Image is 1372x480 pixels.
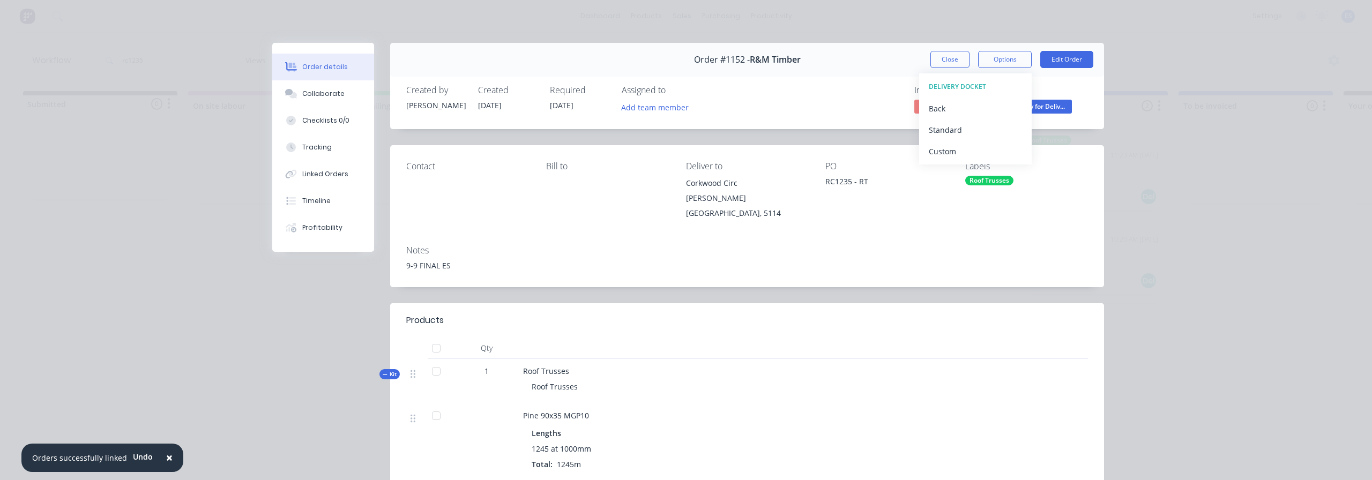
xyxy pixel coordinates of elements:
span: Order #1152 - [694,55,750,65]
button: Close [930,51,970,68]
div: Linked Orders [302,169,348,179]
div: Orders successfully linked [32,452,127,463]
span: Ready for Deliv... [1008,100,1072,113]
div: Assigned to [622,85,729,95]
div: Corkwood Circ[PERSON_NAME][GEOGRAPHIC_DATA], 5114 [686,176,809,221]
div: Bill to [546,161,669,171]
div: [PERSON_NAME] [406,100,465,111]
span: Lengths [532,427,561,439]
div: Invoiced [914,85,995,95]
button: Checklists 0/0 [272,107,374,134]
div: Required [550,85,609,95]
button: Close [155,445,183,471]
span: [DATE] [550,100,573,110]
div: Products [406,314,444,327]
div: Profitability [302,223,342,232]
span: Roof Trusses [532,381,578,392]
div: DELIVERY DOCKET [929,80,1022,94]
div: Back [929,101,1022,116]
div: Status [1008,85,1088,95]
div: Notes [406,245,1088,256]
div: Timeline [302,196,331,206]
div: Corkwood Circ [686,176,809,191]
button: Ready for Deliv... [1008,100,1072,116]
button: Add team member [616,100,695,114]
span: × [166,450,173,465]
div: Labels [965,161,1088,171]
button: Profitability [272,214,374,241]
div: 9-9 FINAL ES [406,260,1088,271]
button: Undo [127,449,159,465]
span: [DATE] [478,100,502,110]
button: Options [978,51,1032,68]
span: Kit [383,370,397,378]
div: Tracking [302,142,332,152]
span: No [914,100,979,113]
div: Created by [406,85,465,95]
span: Pine 90x35 MGP10 [523,410,589,421]
div: PO [825,161,948,171]
div: Custom [929,144,1022,159]
div: Order details [302,62,348,72]
span: Total: [532,459,553,469]
button: Edit Order [1040,51,1093,68]
button: Add team member [622,100,695,114]
button: Kit [379,369,400,379]
span: Roof Trusses [523,366,569,376]
div: [PERSON_NAME][GEOGRAPHIC_DATA], 5114 [686,191,809,221]
span: 1245 at 1000mm [532,443,591,454]
div: Created [478,85,537,95]
div: RC1235 - RT [825,176,948,191]
span: 1245m [553,459,585,469]
span: 1 [484,365,489,377]
button: Order details [272,54,374,80]
button: Timeline [272,187,374,214]
div: Standard [929,122,1022,138]
button: Tracking [272,134,374,161]
span: R&M Timber [750,55,801,65]
button: Linked Orders [272,161,374,187]
div: Contact [406,161,529,171]
div: Checklists 0/0 [302,116,349,125]
div: Collaborate [302,89,345,99]
div: Deliver to [686,161,809,171]
button: Collaborate [272,80,374,107]
div: Roof Trusses [965,176,1013,185]
div: Qty [454,337,519,359]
